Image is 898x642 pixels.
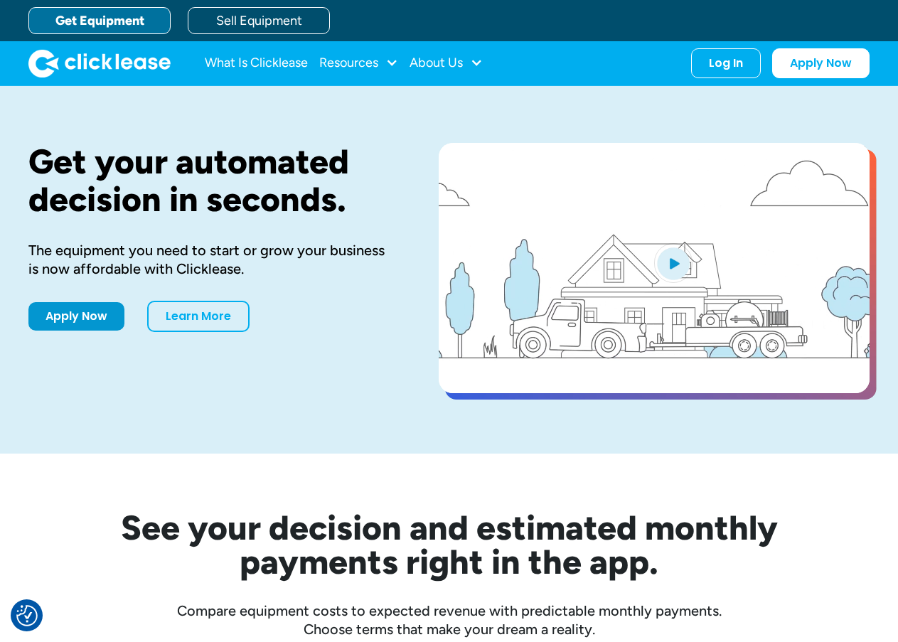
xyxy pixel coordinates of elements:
div: The equipment you need to start or grow your business is now affordable with Clicklease. [28,241,393,278]
a: Get Equipment [28,7,171,34]
a: Apply Now [28,302,124,331]
a: Apply Now [772,48,870,78]
img: Blue play button logo on a light blue circular background [654,243,693,283]
a: home [28,49,171,77]
div: Log In [709,56,743,70]
div: Compare equipment costs to expected revenue with predictable monthly payments. Choose terms that ... [28,601,870,638]
h1: Get your automated decision in seconds. [28,143,393,218]
h2: See your decision and estimated monthly payments right in the app. [51,510,848,579]
a: open lightbox [439,143,870,393]
a: What Is Clicklease [205,49,308,77]
img: Clicklease logo [28,49,171,77]
div: Resources [319,49,398,77]
div: About Us [410,49,483,77]
button: Consent Preferences [16,605,38,626]
a: Sell Equipment [188,7,330,34]
a: Learn More [147,301,250,332]
img: Revisit consent button [16,605,38,626]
